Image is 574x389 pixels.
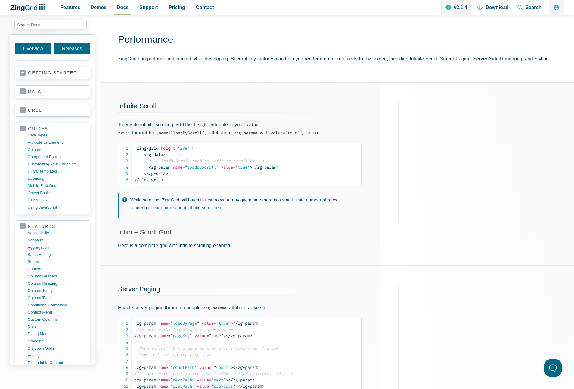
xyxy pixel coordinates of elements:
span: > [226,378,228,383]
span: = [206,333,209,338]
span: countPath [168,365,197,370]
span: zg-param [134,321,156,326]
span: " [170,333,173,338]
span: name [158,378,168,383]
span: Infinite Scroll [118,102,156,110]
span: zg-param [134,378,156,383]
code: <zg-param> [201,305,229,311]
span: value [221,165,233,170]
span: = [214,321,216,326]
span: value [199,365,211,370]
span: " [211,378,214,383]
span: " [233,384,235,389]
a: data [20,89,85,95]
a: column tooltips [28,287,85,294]
span: " [209,333,211,338]
strong: and [139,130,147,135]
span: zg-param [134,365,156,370]
a: batch editing [28,251,85,258]
span: Pricing [169,3,185,11]
a: Learn more about infinite scroll here [151,205,223,210]
a: using CSS [28,197,85,204]
span: value [194,333,206,338]
span: > [252,378,255,383]
span: zg-data [144,171,166,176]
span: > [192,146,194,151]
a: data types [28,132,85,139]
span: <!-- define the path in the result JSON to find next/prev urls --> [134,371,293,376]
a: getting started [20,70,85,76]
a: component basics [28,153,85,161]
span: < [134,384,137,389]
span: height [161,146,175,151]
span: Features [60,3,80,11]
span: = [168,333,170,338]
span: > [262,384,264,389]
span: Docs [117,3,129,11]
span: 238 [175,146,190,151]
span: " [221,333,223,338]
span: < [134,333,137,338]
span: = [168,321,170,326]
span: > [250,333,252,338]
span: > [163,152,166,157]
span: zg-param [134,333,156,338]
span: " [197,321,199,326]
span: = [168,378,170,383]
span: " [211,384,214,389]
a: Server Paging [118,285,160,293]
a: Releases [54,43,90,54]
p: While scrolling, ZingGrid will batch in new rows. At any given time there is a small, finite numb... [130,196,356,211]
span: > [231,365,233,370]
a: Attribute vs Element [28,139,85,146]
iframe: Demo loaded in iFrame [398,102,556,222]
span: </ [233,365,238,370]
span: </ [238,384,243,389]
a: column headers [28,273,85,280]
a: features [20,224,85,229]
p: To enable infinite scrolling, add the attribute to your tag the attribute to with , like so: [118,121,362,137]
span: <!-- define the "page" query parameter --> [134,327,235,332]
code: [name="loadByScroll"] [154,130,209,136]
span: < [134,321,137,326]
a: using JavaScript [28,204,85,211]
span: = [168,384,170,389]
span: > [161,177,163,182]
span: = [233,165,235,170]
span: true [214,321,231,326]
span: " [170,378,173,383]
span: < [149,165,151,170]
span: " [216,165,219,170]
span: = [175,146,178,151]
span: name [158,333,168,338]
a: licensing [28,175,85,182]
a: HTML templates [28,168,85,175]
a: column [28,146,85,153]
span: " [247,165,250,170]
a: accessibility [28,229,85,237]
span: name [158,365,168,370]
span: </ [134,177,139,182]
span: < [134,146,137,151]
a: caption [28,265,85,273]
a: object basics [28,189,85,197]
span: </ [226,333,231,338]
span: > [257,321,259,326]
a: custom columns [28,316,85,323]
code: <zg-param> [232,130,260,136]
span: value [197,384,209,389]
span: " [190,333,192,338]
span: = [211,365,214,370]
span: pageKey [168,333,192,338]
span: value [202,321,214,326]
span: zg-param [228,378,252,383]
iframe: Toggle Customer Support [544,359,562,377]
span: > [231,321,233,326]
span: < [134,378,137,383]
span: next [209,378,226,383]
span: " [194,365,197,370]
span: Infinite Scroll Grid [118,228,171,236]
p: Here is a complete grid with infinite scrolling enabled: [118,241,362,250]
span: = [209,384,211,389]
span: zg-param [149,165,170,170]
